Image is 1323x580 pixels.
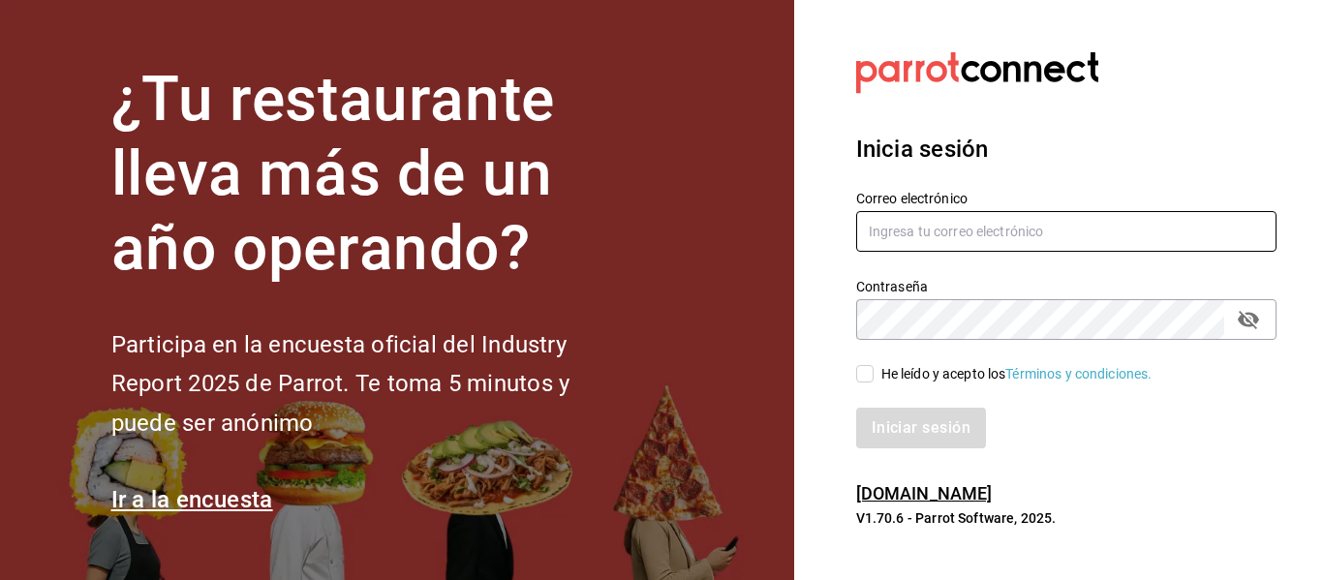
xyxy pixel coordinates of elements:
input: Ingresa tu correo electrónico [856,211,1277,252]
h3: Inicia sesión [856,132,1277,167]
h2: Participa en la encuesta oficial del Industry Report 2025 de Parrot. Te toma 5 minutos y puede se... [111,325,634,443]
h1: ¿Tu restaurante lleva más de un año operando? [111,63,634,286]
div: He leído y acepto los [881,364,1153,384]
label: Contraseña [856,280,1277,293]
a: Términos y condiciones. [1005,366,1152,382]
button: passwordField [1232,303,1265,336]
p: V1.70.6 - Parrot Software, 2025. [856,508,1277,528]
label: Correo electrónico [856,192,1277,205]
a: [DOMAIN_NAME] [856,483,993,504]
a: Ir a la encuesta [111,486,273,513]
